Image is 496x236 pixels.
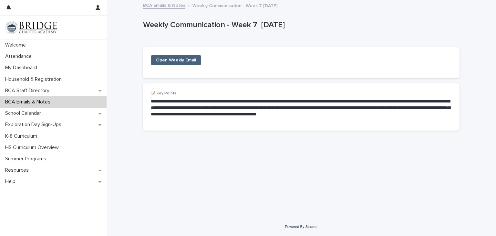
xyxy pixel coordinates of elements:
[3,110,46,116] p: School Calendar
[3,178,21,185] p: Help
[3,167,34,173] p: Resources
[3,88,55,94] p: BCA Staff Directory
[3,42,31,48] p: Welcome
[151,55,201,65] a: Open Weekly Email
[3,65,42,71] p: My Dashboard
[156,58,196,62] span: Open Weekly Email
[3,76,67,82] p: Household & Registration
[3,156,51,162] p: Summer Programs
[3,133,42,139] p: K-8 Curriculum
[192,2,277,9] p: Weekly Communication - Week 7 [DATE]
[143,20,457,30] p: Weekly Communication - Week 7 [DATE]
[3,145,64,151] p: HS Curriculum Overview
[5,21,57,34] img: V1C1m3IdTEidaUdm9Hs0
[285,225,317,229] a: Powered By Stacker
[143,1,185,9] a: BCA Emails & Notes
[3,99,56,105] p: BCA Emails & Notes
[3,53,37,59] p: Attendance
[3,122,67,128] p: Exploration Day Sign-Ups
[151,91,176,95] span: 📝 Key Points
